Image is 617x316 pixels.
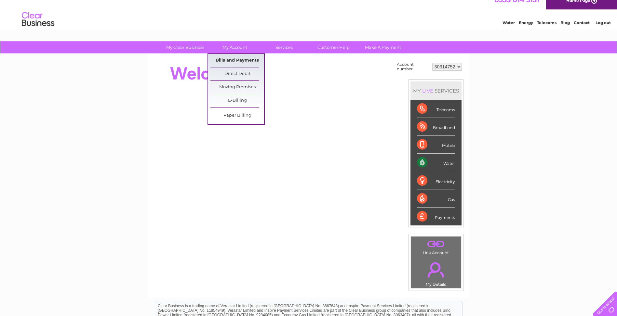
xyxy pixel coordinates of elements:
[519,28,533,33] a: Energy
[417,190,455,208] div: Gas
[356,41,410,53] a: Make A Payment
[210,67,264,80] a: Direct Debit
[560,28,570,33] a: Blog
[494,3,539,11] a: 0333 014 3131
[257,41,311,53] a: Services
[417,100,455,118] div: Telecoms
[210,81,264,94] a: Moving Premises
[210,109,264,122] a: Paper Billing
[417,154,455,172] div: Water
[410,81,462,100] div: MY SERVICES
[421,88,435,94] div: LIVE
[417,172,455,190] div: Electricity
[307,41,360,53] a: Customer Help
[503,28,515,33] a: Water
[417,208,455,225] div: Payments
[21,17,55,37] img: logo.png
[158,41,212,53] a: My Clear Business
[210,54,264,67] a: Bills and Payments
[417,118,455,136] div: Broadband
[210,94,264,107] a: E-Billing
[596,28,611,33] a: Log out
[537,28,557,33] a: Telecoms
[574,28,590,33] a: Contact
[411,257,461,289] td: My Details
[411,236,461,257] td: Link Account
[155,4,463,32] div: Clear Business is a trading name of Verastar Limited (registered in [GEOGRAPHIC_DATA] No. 3667643...
[413,258,459,281] a: .
[413,238,459,250] a: .
[417,136,455,154] div: Mobile
[208,41,262,53] a: My Account
[395,61,431,73] td: Account number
